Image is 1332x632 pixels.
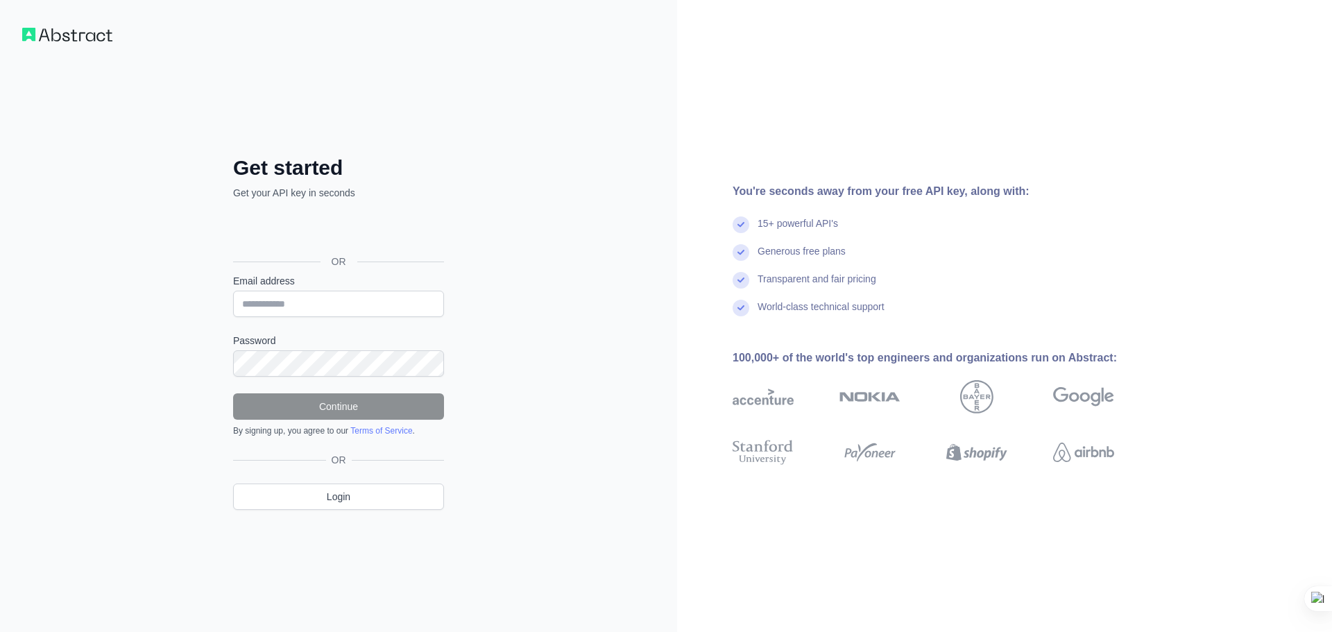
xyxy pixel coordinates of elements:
[733,300,749,316] img: check mark
[758,272,876,300] div: Transparent and fair pricing
[733,272,749,289] img: check mark
[733,350,1159,366] div: 100,000+ of the world's top engineers and organizations run on Abstract:
[946,437,1007,468] img: shopify
[233,425,444,436] div: By signing up, you agree to our .
[733,183,1159,200] div: You're seconds away from your free API key, along with:
[350,426,412,436] a: Terms of Service
[321,255,357,268] span: OR
[233,186,444,200] p: Get your API key in seconds
[1053,380,1114,413] img: google
[733,380,794,413] img: accenture
[326,453,352,467] span: OR
[233,393,444,420] button: Continue
[758,300,885,327] div: World-class technical support
[226,215,448,246] iframe: Sign in with Google Button
[733,216,749,233] img: check mark
[233,155,444,180] h2: Get started
[839,437,900,468] img: payoneer
[960,380,993,413] img: bayer
[233,334,444,348] label: Password
[22,28,112,42] img: Workflow
[758,244,846,272] div: Generous free plans
[1053,437,1114,468] img: airbnb
[733,437,794,468] img: stanford university
[758,216,838,244] div: 15+ powerful API's
[233,484,444,510] a: Login
[733,244,749,261] img: check mark
[233,274,444,288] label: Email address
[839,380,900,413] img: nokia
